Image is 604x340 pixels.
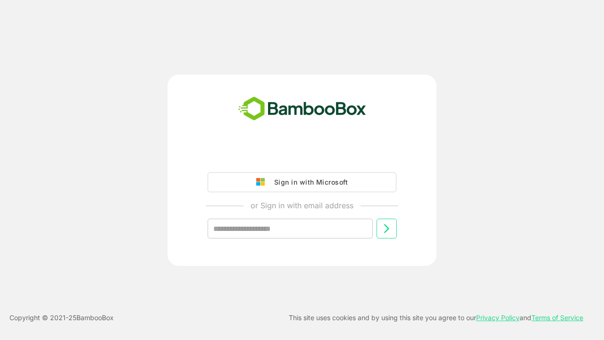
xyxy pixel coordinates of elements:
a: Privacy Policy [476,314,520,322]
img: google [256,178,269,187]
iframe: Sign in with Google Button [203,146,401,167]
div: Sign in with Microsoft [269,176,348,188]
img: bamboobox [233,93,371,125]
p: Copyright © 2021- 25 BambooBox [9,312,114,323]
p: This site uses cookies and by using this site you agree to our and [289,312,583,323]
p: or Sign in with email address [251,200,353,211]
a: Terms of Service [531,314,583,322]
button: Sign in with Microsoft [208,172,396,192]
